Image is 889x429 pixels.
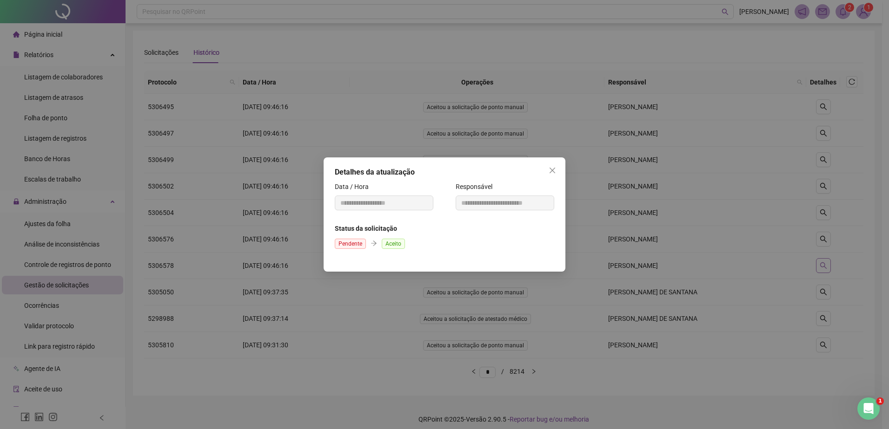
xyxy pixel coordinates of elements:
[876,397,884,405] span: 1
[371,240,377,247] span: arrow-right
[545,163,560,178] button: Close
[549,167,556,174] span: close
[335,239,366,249] span: Pendente
[335,182,375,192] label: Data / Hora
[335,167,554,178] div: Detalhes da atualização
[335,225,397,232] span: Status da solicitação
[382,239,405,249] span: Aceito
[857,397,880,420] iframe: Intercom live chat
[456,182,498,192] label: Responsável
